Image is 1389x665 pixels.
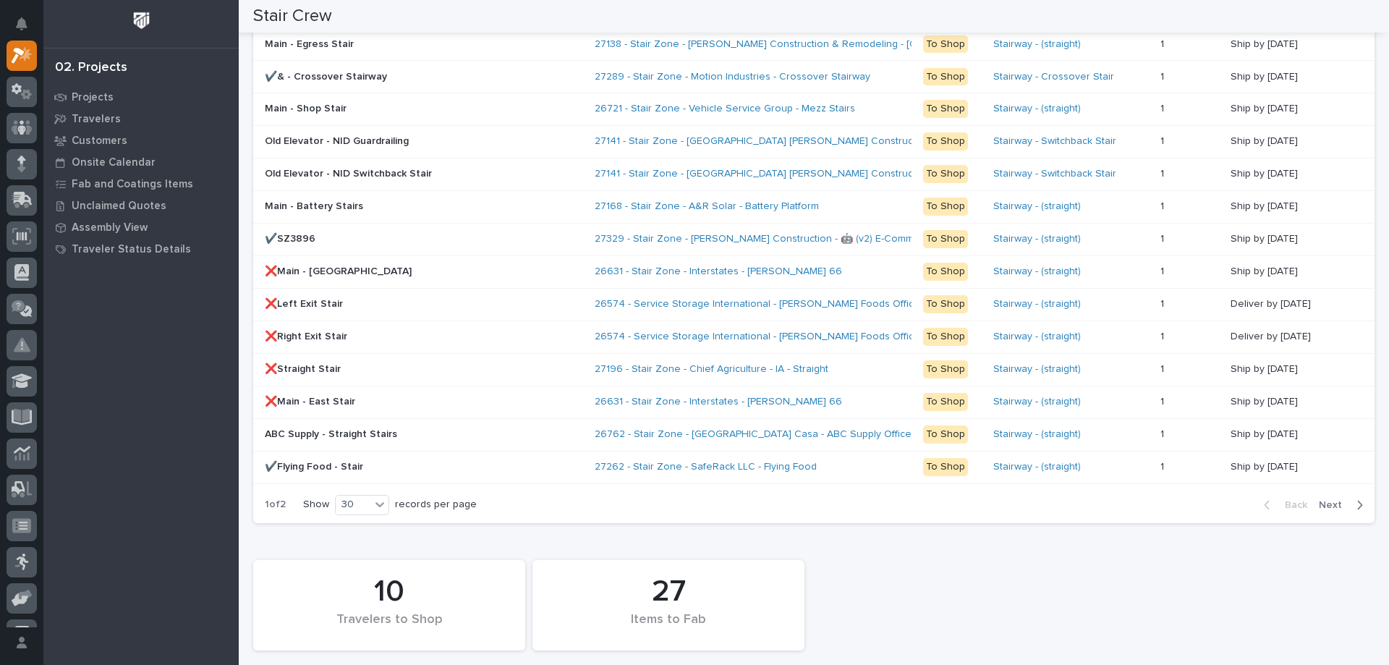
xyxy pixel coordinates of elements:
p: 1 [1160,198,1167,213]
tr: Main - Battery StairsMain - Battery Stairs 27168 - Stair Zone - A&R Solar - Battery Platform To S... [253,190,1375,223]
tr: ❌Straight Stair❌Straight Stair 27196 - Stair Zone - Chief Agriculture - IA - Straight To ShopStai... [253,353,1375,386]
a: Unclaimed Quotes [43,195,239,216]
p: records per page [395,499,477,511]
p: Fab and Coatings Items [72,178,193,191]
p: 1 [1160,100,1167,115]
div: Notifications [18,17,37,41]
p: ❌Left Exit Stair [265,295,346,310]
p: ✔️Flying Food - Stair [265,458,366,473]
p: 1 [1160,68,1167,83]
tr: Old Elevator - NID GuardrailingOld Elevator - NID Guardrailing 27141 - Stair Zone - [GEOGRAPHIC_D... [253,125,1375,158]
p: ❌Main - East Stair [265,393,358,408]
p: Old Elevator - NID Guardrailing [265,132,412,148]
a: Traveler Status Details [43,238,239,260]
tr: Old Elevator - NID Switchback StairOld Elevator - NID Switchback Stair 27141 - Stair Zone - [GEOG... [253,158,1375,190]
p: ❌Straight Stair [265,360,344,376]
tr: ✔️SZ3896✔️SZ3896 27329 - Stair Zone - [PERSON_NAME] Construction - 🤖 (v2) E-Commerce Order with F... [253,223,1375,255]
div: To Shop [923,328,968,346]
p: Old Elevator - NID Switchback Stair [265,165,435,180]
p: ❌Main - [GEOGRAPHIC_DATA] [265,263,415,278]
a: Customers [43,130,239,151]
div: To Shop [923,263,968,281]
p: Ship by [DATE] [1231,132,1301,148]
p: 1 [1160,230,1167,245]
p: 1 [1160,425,1167,441]
p: Unclaimed Quotes [72,200,166,213]
div: To Shop [923,132,968,151]
span: Next [1319,499,1351,512]
p: Show [303,499,329,511]
p: 1 [1160,263,1167,278]
div: To Shop [923,165,968,183]
p: Customers [72,135,127,148]
a: Stairway - (straight) [993,396,1081,408]
tr: ❌Left Exit Stair❌Left Exit Stair 26574 - Service Storage International - [PERSON_NAME] Foods Offi... [253,288,1375,321]
div: To Shop [923,35,968,54]
p: Ship by [DATE] [1231,425,1301,441]
a: Stairway - Switchback Stair [993,168,1116,180]
a: Stairway - (straight) [993,298,1081,310]
tr: ❌Right Exit Stair❌Right Exit Stair 26574 - Service Storage International - [PERSON_NAME] Foods Of... [253,321,1375,353]
p: Deliver by [DATE] [1231,328,1314,343]
a: 27141 - Stair Zone - [GEOGRAPHIC_DATA] [PERSON_NAME] Construction - [GEOGRAPHIC_DATA][PERSON_NAME] [595,135,1118,148]
p: Ship by [DATE] [1231,393,1301,408]
div: To Shop [923,425,968,444]
a: Onsite Calendar [43,151,239,173]
a: 26762 - Stair Zone - [GEOGRAPHIC_DATA] Casa - ABC Supply Office [595,428,912,441]
p: Main - Battery Stairs [265,198,366,213]
div: Travelers to Shop [278,612,501,643]
p: 1 of 2 [253,487,297,522]
a: Stairway - Switchback Stair [993,135,1116,148]
div: 27 [557,574,780,610]
a: Stairway - (straight) [993,331,1081,343]
a: 26631 - Stair Zone - Interstates - [PERSON_NAME] 66 [595,266,842,278]
p: 1 [1160,328,1167,343]
p: Deliver by [DATE] [1231,295,1314,310]
a: 27196 - Stair Zone - Chief Agriculture - IA - Straight [595,363,828,376]
p: ✔️& - Crossover Stairway [265,68,390,83]
p: 1 [1160,360,1167,376]
a: Fab and Coatings Items [43,173,239,195]
button: Next [1313,499,1375,512]
p: ❌Right Exit Stair [265,328,350,343]
div: To Shop [923,458,968,476]
p: 1 [1160,458,1167,473]
div: To Shop [923,68,968,86]
p: Ship by [DATE] [1231,165,1301,180]
a: Stairway - (straight) [993,363,1081,376]
a: 27138 - Stair Zone - [PERSON_NAME] Construction & Remodeling - [GEOGRAPHIC_DATA] [595,38,1006,51]
a: 27262 - Stair Zone - SafeRack LLC - Flying Food [595,461,817,473]
tr: ❌Main - East Stair❌Main - East Stair 26631 - Stair Zone - Interstates - [PERSON_NAME] 66 To ShopS... [253,386,1375,418]
a: Stairway - (straight) [993,200,1081,213]
h2: Stair Crew [253,6,332,27]
p: Ship by [DATE] [1231,198,1301,213]
p: Ship by [DATE] [1231,35,1301,51]
p: Ship by [DATE] [1231,458,1301,473]
a: Assembly View [43,216,239,238]
p: Ship by [DATE] [1231,263,1301,278]
p: Travelers [72,113,121,126]
img: Workspace Logo [128,7,155,34]
a: 26631 - Stair Zone - Interstates - [PERSON_NAME] 66 [595,396,842,408]
p: Traveler Status Details [72,243,191,256]
p: Main - Egress Stair [265,35,357,51]
a: Stairway - (straight) [993,103,1081,115]
div: Items to Fab [557,612,780,643]
a: 27289 - Stair Zone - Motion Industries - Crossover Stairway [595,71,870,83]
p: 1 [1160,132,1167,148]
a: Stairway - (straight) [993,428,1081,441]
p: 1 [1160,393,1167,408]
span: Back [1276,499,1307,512]
p: ✔️SZ3896 [265,230,318,245]
p: Ship by [DATE] [1231,360,1301,376]
div: To Shop [923,295,968,313]
p: Ship by [DATE] [1231,100,1301,115]
tr: Main - Shop StairMain - Shop Stair 26721 - Stair Zone - Vehicle Service Group - Mezz Stairs To Sh... [253,93,1375,125]
a: 27168 - Stair Zone - A&R Solar - Battery Platform [595,200,819,213]
p: 1 [1160,295,1167,310]
a: Stairway - (straight) [993,38,1081,51]
button: Notifications [7,9,37,39]
tr: ABC Supply - Straight StairsABC Supply - Straight Stairs 26762 - Stair Zone - [GEOGRAPHIC_DATA] C... [253,418,1375,451]
a: Stairway - (straight) [993,266,1081,278]
p: Assembly View [72,221,148,234]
